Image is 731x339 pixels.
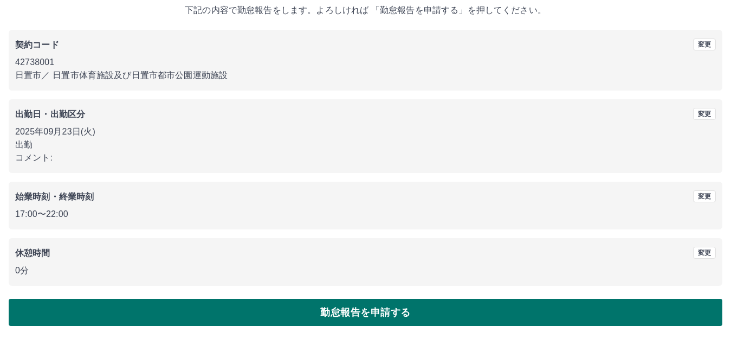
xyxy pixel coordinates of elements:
[15,69,716,82] p: 日置市 ／ 日置市体育施設及び日置市都市公園運動施設
[693,108,716,120] button: 変更
[9,299,722,326] button: 勤怠報告を申請する
[15,208,716,221] p: 17:00 〜 22:00
[693,247,716,259] button: 変更
[9,4,722,17] p: 下記の内容で勤怠報告をします。よろしければ 「勤怠報告を申請する」を押してください。
[15,40,59,49] b: 契約コード
[693,39,716,50] button: 変更
[15,56,716,69] p: 42738001
[15,264,716,277] p: 0分
[15,125,716,138] p: 2025年09月23日(火)
[15,151,716,164] p: コメント:
[15,248,50,258] b: 休憩時間
[15,138,716,151] p: 出勤
[693,190,716,202] button: 変更
[15,192,94,201] b: 始業時刻・終業時刻
[15,110,85,119] b: 出勤日・出勤区分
